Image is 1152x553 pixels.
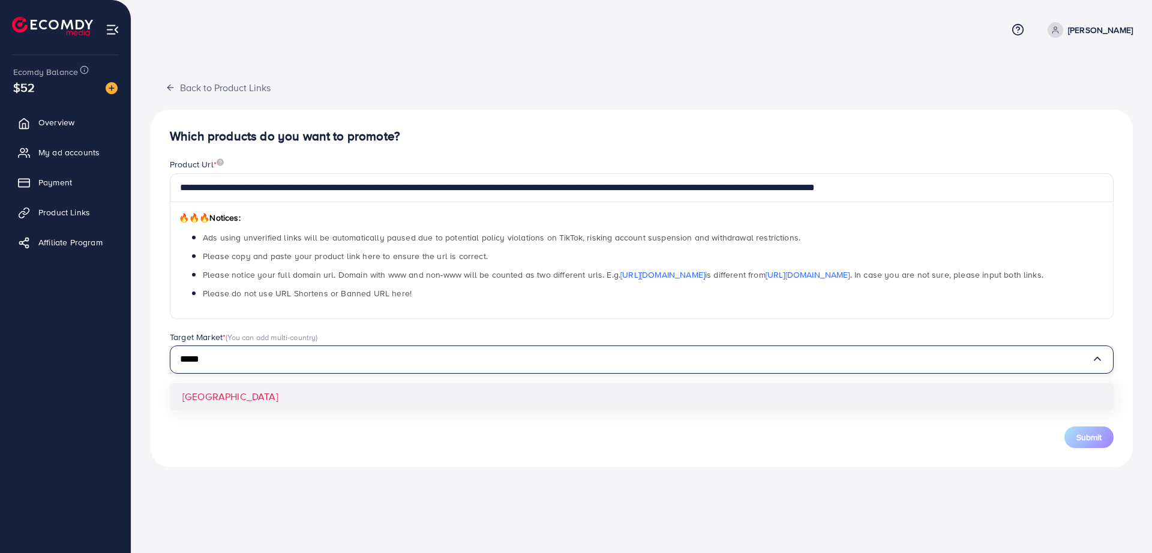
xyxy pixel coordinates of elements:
a: My ad accounts [9,140,122,164]
h4: Which products do you want to promote? [170,129,1114,144]
span: Product Links [38,206,90,218]
div: Search for option [170,345,1114,374]
span: Please notice your full domain url. Domain with www and non-www will be counted as two different ... [203,269,1043,281]
span: Please copy and paste your product link here to ensure the url is correct. [203,250,488,262]
img: menu [106,23,119,37]
a: [URL][DOMAIN_NAME] [620,269,705,281]
a: Affiliate Program [9,230,122,254]
li: [GEOGRAPHIC_DATA] [170,384,1113,410]
a: Overview [9,110,122,134]
span: My ad accounts [38,146,100,158]
span: Notices: [179,212,241,224]
input: Search for option [180,350,1091,369]
label: Target Market [170,331,318,343]
a: Product Links [9,200,122,224]
span: 🔥🔥🔥 [179,212,209,224]
a: [PERSON_NAME] [1043,22,1133,38]
iframe: Chat [1101,499,1143,544]
img: image [217,158,224,166]
img: image [106,82,118,94]
span: $52 [13,79,35,96]
span: Ecomdy Balance [13,66,78,78]
button: Submit [1064,426,1114,448]
span: Affiliate Program [38,236,103,248]
a: [URL][DOMAIN_NAME] [766,269,850,281]
span: Overview [38,116,74,128]
span: (You can add multi-country) [226,332,317,342]
p: [PERSON_NAME] [1068,23,1133,37]
span: Please do not use URL Shortens or Banned URL here! [203,287,412,299]
img: logo [12,17,93,35]
button: Back to Product Links [151,74,286,100]
a: Payment [9,170,122,194]
span: Ads using unverified links will be automatically paused due to potential policy violations on Tik... [203,232,800,244]
label: Product Url [170,158,224,170]
span: Payment [38,176,72,188]
span: Submit [1076,431,1102,443]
